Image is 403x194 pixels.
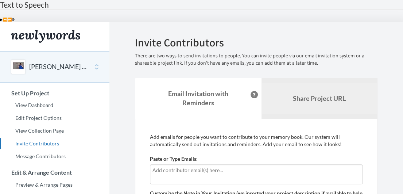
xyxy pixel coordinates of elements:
b: Share Project URL [293,94,346,102]
button: [PERSON_NAME] Retirement [29,62,88,72]
input: Add contributor email(s) here... [152,166,360,174]
p: Add emails for people you want to contribute to your memory book. Our system will automatically s... [150,133,363,148]
strong: Email Invitation with Reminders [168,90,228,107]
h3: Set Up Project [0,90,109,96]
h2: Invite Contributors [135,37,377,49]
p: There are two ways to send invitations to people. You can invite people via our email invitation ... [135,52,377,67]
button: Previous [3,17,7,22]
button: Settings [12,17,15,22]
span: Support [15,5,41,12]
img: Newlywords logo [11,30,80,43]
label: Paste or Type Emails: [150,155,198,163]
h3: Edit & Arrange Content [0,169,109,176]
button: Forward [7,17,12,22]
